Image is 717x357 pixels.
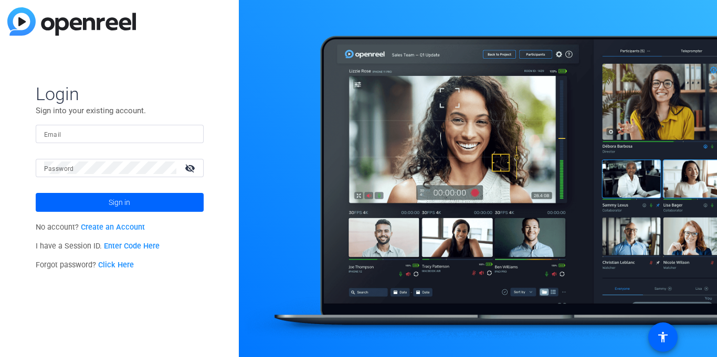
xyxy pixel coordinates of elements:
[7,7,136,36] img: blue-gradient.svg
[44,127,195,140] input: Enter Email Address
[178,160,204,176] mat-icon: visibility_off
[36,193,204,212] button: Sign in
[36,105,204,116] p: Sign into your existing account.
[36,242,160,251] span: I have a Session ID.
[36,261,134,269] span: Forgot password?
[44,165,74,172] mat-label: Password
[36,83,204,105] span: Login
[98,261,134,269] a: Click Here
[104,242,160,251] a: Enter Code Here
[81,223,145,232] a: Create an Account
[44,131,61,138] mat-label: Email
[36,223,145,232] span: No account?
[657,331,669,343] mat-icon: accessibility
[109,189,130,215] span: Sign in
